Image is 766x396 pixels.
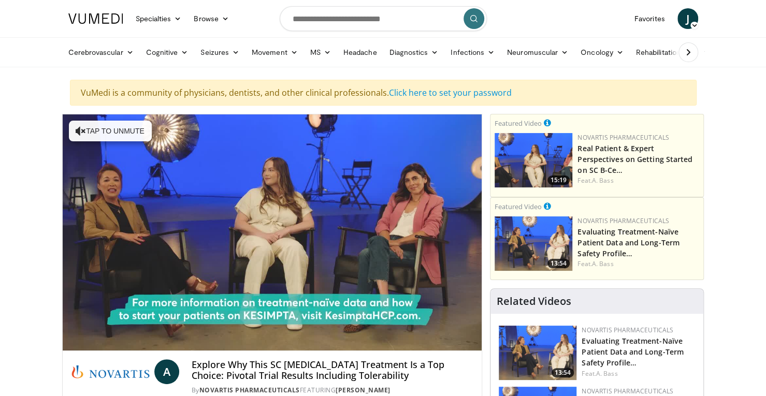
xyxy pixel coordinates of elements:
a: MS [304,42,337,63]
a: A [154,359,179,384]
a: Novartis Pharmaceuticals [577,216,669,225]
span: 13:54 [547,259,570,268]
small: Featured Video [495,119,542,128]
h4: Explore Why This SC [MEDICAL_DATA] Treatment Is a Top Choice: Pivotal Trial Results Including Tol... [192,359,473,382]
div: VuMedi is a community of physicians, dentists, and other clinical professionals. [70,80,697,106]
a: Oncology [574,42,630,63]
div: Feat. [577,259,699,269]
a: [PERSON_NAME] [336,386,391,394]
a: J [677,8,698,29]
a: 13:54 [495,216,572,271]
a: Infections [444,42,501,63]
a: Movement [245,42,304,63]
img: Novartis Pharmaceuticals [71,359,150,384]
a: Cognitive [140,42,195,63]
a: 15:19 [495,133,572,187]
a: A. Bass [596,369,618,378]
a: Browse [187,8,235,29]
a: Novartis Pharmaceuticals [582,387,673,395]
a: Favorites [628,8,671,29]
a: Evaluating Treatment-Naïve Patient Data and Long-Term Safety Profile… [577,227,680,258]
a: Novartis Pharmaceuticals [199,386,300,394]
a: Headache [337,42,383,63]
a: A. Bass [592,259,614,268]
h4: Related Videos [497,295,571,307]
img: VuMedi Logo [68,13,123,24]
small: Featured Video [495,202,542,211]
a: Real Patient & Expert Perspectives on Getting Started on SC B-Ce… [577,143,692,175]
a: A. Bass [592,176,614,185]
a: Cerebrovascular [62,42,140,63]
a: Click here to set your password [389,87,512,98]
a: Diagnostics [383,42,444,63]
video-js: Video Player [63,114,482,351]
img: 37a18655-9da9-4d40-a34e-6cccd3ffc641.png.150x105_q85_crop-smart_upscale.png [499,326,576,380]
a: Rehabilitation [630,42,687,63]
a: Novartis Pharmaceuticals [577,133,669,142]
a: Neuromuscular [501,42,574,63]
a: Evaluating Treatment-Naïve Patient Data and Long-Term Safety Profile… [582,336,684,368]
span: 13:54 [552,368,574,377]
a: Novartis Pharmaceuticals [582,326,673,334]
img: 2bf30652-7ca6-4be0-8f92-973f220a5948.png.150x105_q85_crop-smart_upscale.png [495,133,572,187]
div: By FEATURING [192,386,473,395]
button: Tap to unmute [69,121,152,141]
img: 37a18655-9da9-4d40-a34e-6cccd3ffc641.png.150x105_q85_crop-smart_upscale.png [495,216,572,271]
a: Seizures [194,42,245,63]
input: Search topics, interventions [280,6,487,31]
div: Feat. [577,176,699,185]
a: Specialties [129,8,188,29]
div: Feat. [582,369,695,378]
a: 13:54 [499,326,576,380]
span: 15:19 [547,175,570,185]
